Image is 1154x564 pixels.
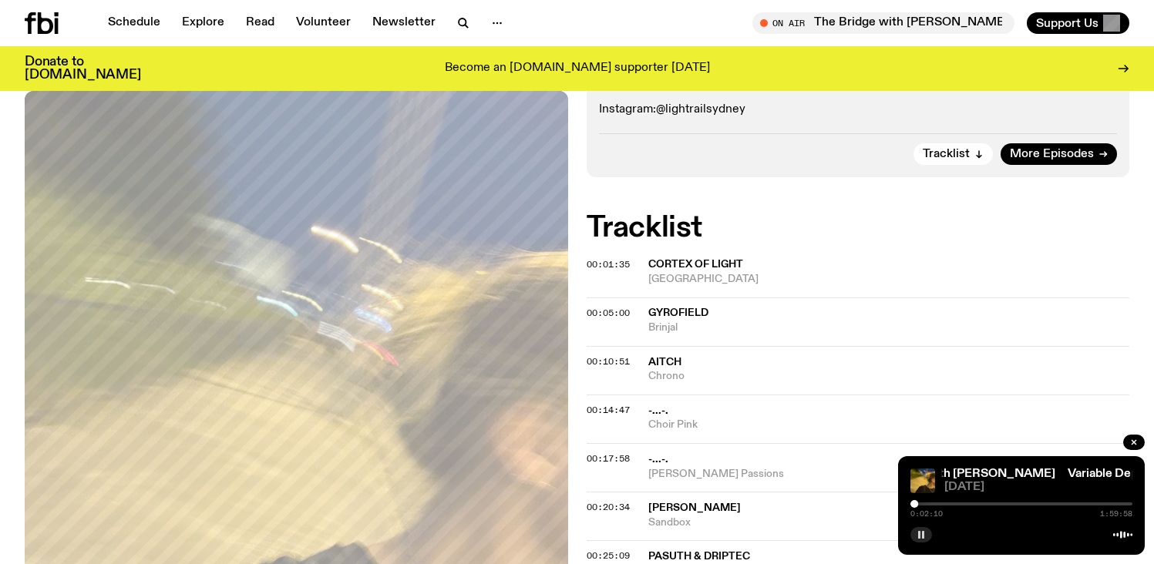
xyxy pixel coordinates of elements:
[587,355,630,368] span: 00:10:51
[587,307,630,319] span: 00:05:00
[648,454,668,465] span: -...-.
[923,149,970,160] span: Tracklist
[752,12,1014,34] button: On AirThe Bridge with [PERSON_NAME]
[910,510,943,518] span: 0:02:10
[587,452,630,465] span: 00:17:58
[809,468,1055,480] a: Variable Depth Audit with [PERSON_NAME]
[25,55,141,82] h3: Donate to [DOMAIN_NAME]
[1010,149,1094,160] span: More Episodes
[587,455,630,463] button: 00:17:58
[648,259,743,270] span: Cortex of Light
[363,12,445,34] a: Newsletter
[648,272,1130,287] span: [GEOGRAPHIC_DATA]
[587,501,630,513] span: 00:20:34
[648,551,750,562] span: PASUTH & DRIPTEC
[99,12,170,34] a: Schedule
[587,309,630,317] button: 00:05:00
[656,103,745,116] a: @lightrailsydney
[287,12,360,34] a: Volunteer
[1027,12,1129,34] button: Support Us
[648,515,1130,530] span: Sandbox
[913,143,993,165] button: Tracklist
[587,214,1130,242] h2: Tracklist
[1036,16,1098,30] span: Support Us
[587,552,630,560] button: 00:25:09
[944,482,1132,493] span: [DATE]
[1100,510,1132,518] span: 1:59:58
[648,502,741,513] span: [PERSON_NAME]
[587,404,630,416] span: 00:14:47
[587,503,630,512] button: 00:20:34
[587,549,630,562] span: 00:25:09
[445,62,710,76] p: Become an [DOMAIN_NAME] supporter [DATE]
[587,358,630,366] button: 00:10:51
[587,258,630,270] span: 00:01:35
[587,260,630,269] button: 00:01:35
[1001,143,1117,165] a: More Episodes
[648,418,1130,432] span: Choir Pink
[237,12,284,34] a: Read
[648,369,1130,384] span: Chrono
[648,321,1130,335] span: Brinjal
[648,467,1130,482] span: [PERSON_NAME] Passions
[648,307,708,318] span: gyrofield
[599,102,1118,117] p: Instagram:
[648,357,681,368] span: Aitch
[648,405,668,416] span: -...-.
[173,12,234,34] a: Explore
[587,406,630,415] button: 00:14:47
[769,17,1007,29] span: Tune in live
